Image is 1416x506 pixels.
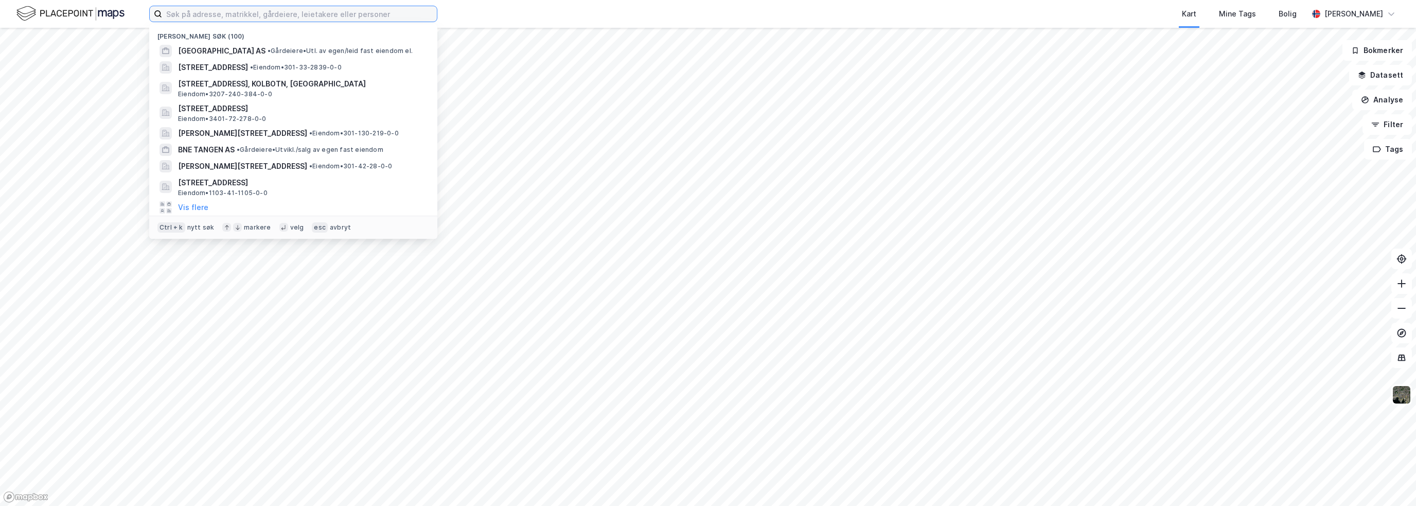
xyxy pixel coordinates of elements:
span: [STREET_ADDRESS] [178,61,248,74]
button: Vis flere [178,201,208,214]
div: avbryt [330,223,351,232]
button: Tags [1364,139,1412,160]
button: Datasett [1349,65,1412,85]
button: Filter [1362,114,1412,135]
iframe: Chat Widget [1365,457,1416,506]
span: Gårdeiere • Utl. av egen/leid fast eiendom el. [268,47,413,55]
div: Kontrollprogram for chat [1365,457,1416,506]
div: esc [312,222,328,233]
div: Kart [1182,8,1196,20]
span: • [309,129,312,137]
span: Eiendom • 301-130-219-0-0 [309,129,399,137]
div: Mine Tags [1219,8,1256,20]
div: Bolig [1279,8,1297,20]
span: [GEOGRAPHIC_DATA] AS [178,45,265,57]
input: Søk på adresse, matrikkel, gårdeiere, leietakere eller personer [162,6,437,22]
span: BNE TANGEN AS [178,144,235,156]
span: [STREET_ADDRESS] [178,177,425,189]
div: nytt søk [187,223,215,232]
span: Eiendom • 301-33-2839-0-0 [250,63,342,72]
img: 9k= [1392,385,1411,405]
span: • [309,162,312,170]
span: • [237,146,240,153]
span: Eiendom • 301-42-28-0-0 [309,162,392,170]
span: Eiendom • 1103-41-1105-0-0 [178,189,268,197]
span: • [250,63,253,71]
div: velg [290,223,304,232]
div: [PERSON_NAME] [1324,8,1383,20]
button: Analyse [1352,90,1412,110]
span: [STREET_ADDRESS], KOLBOTN, [GEOGRAPHIC_DATA] [178,78,425,90]
span: [STREET_ADDRESS] [178,102,425,115]
div: [PERSON_NAME] søk (100) [149,24,437,43]
span: [PERSON_NAME][STREET_ADDRESS] [178,160,307,172]
div: Ctrl + k [157,222,185,233]
span: [PERSON_NAME][STREET_ADDRESS] [178,127,307,139]
span: Eiendom • 3401-72-278-0-0 [178,115,267,123]
span: Gårdeiere • Utvikl./salg av egen fast eiendom [237,146,383,154]
span: Eiendom • 3207-240-384-0-0 [178,90,272,98]
a: Mapbox homepage [3,491,48,503]
div: markere [244,223,271,232]
span: • [268,47,271,55]
img: logo.f888ab2527a4732fd821a326f86c7f29.svg [16,5,125,23]
button: Bokmerker [1342,40,1412,61]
